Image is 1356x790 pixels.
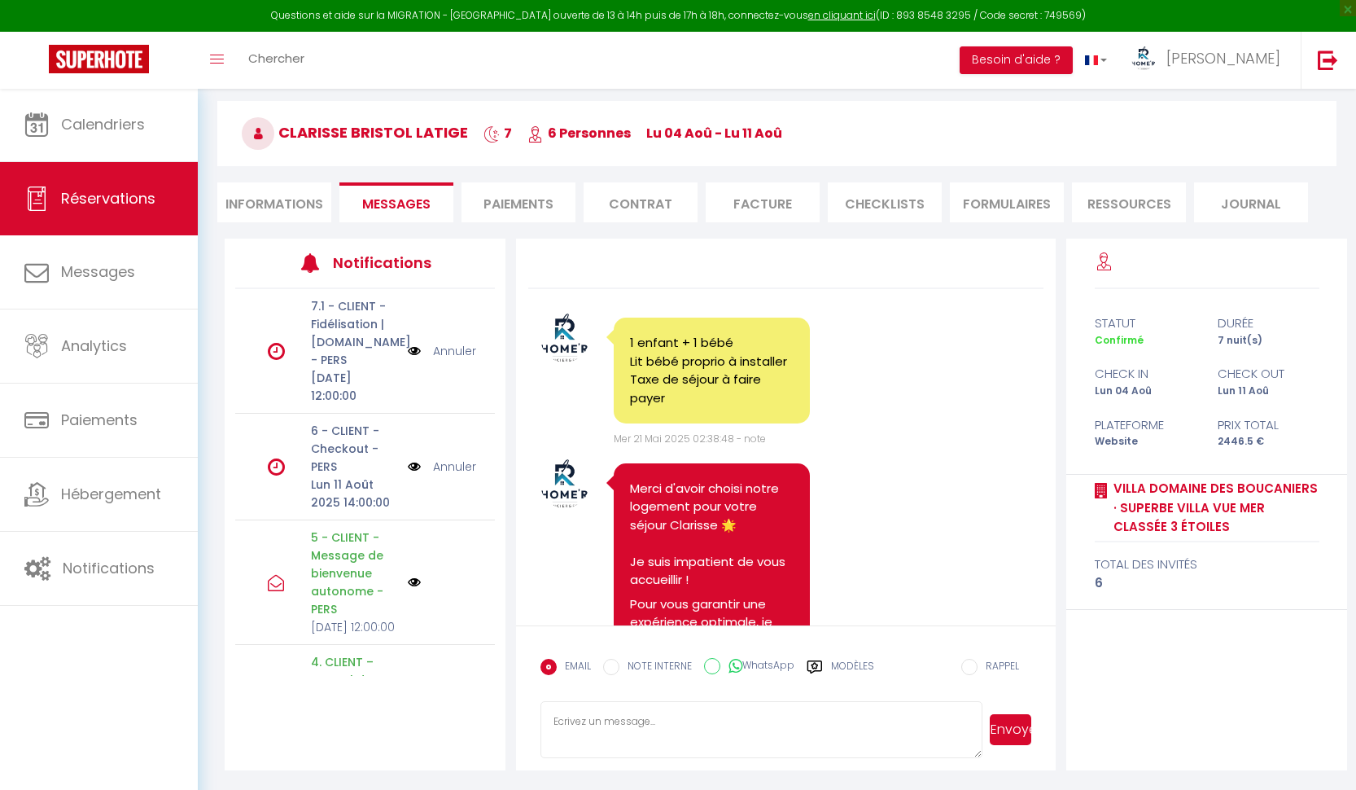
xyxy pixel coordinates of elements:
label: WhatsApp [720,658,794,676]
div: check in [1084,364,1207,384]
span: [PERSON_NAME] [1166,48,1280,68]
span: lu 04 Aoû - lu 11 Aoû [646,124,782,143]
a: Chercher [236,32,317,89]
div: Website [1084,434,1207,450]
li: Informations [217,182,331,222]
a: Villa Domaine des Boucaniers · Superbe villa vue mer classée 3 étoiles [1108,479,1319,537]
img: NO IMAGE [408,342,421,360]
img: logout [1318,50,1338,70]
span: Hébergement [61,484,161,504]
div: Prix total [1207,415,1330,435]
li: Contrat [584,182,698,222]
span: Analytics [61,336,127,356]
a: Annuler [433,458,476,476]
p: 4. CLIENT – Rappel du règlement - PERS [311,653,397,725]
img: NO IMAGE [408,458,421,476]
div: 6 [1095,573,1319,593]
h3: Notifications [333,244,441,281]
img: 17302477379522.jpg [540,314,589,362]
button: Besoin d'aide ? [960,46,1073,74]
div: statut [1084,314,1207,333]
a: en cliquant ici [808,8,876,22]
p: [DATE] 12:00:00 [311,618,397,636]
div: 2446.5 € [1207,434,1330,450]
li: Paiements [461,182,575,222]
label: EMAIL [557,659,591,677]
div: check out [1207,364,1330,384]
span: Calendriers [61,114,145,134]
span: Paiements [61,410,138,430]
span: Clarisse BRISTOL LATIGE [242,122,468,143]
li: Facture [706,182,820,222]
div: durée [1207,314,1330,333]
label: RAPPEL [978,659,1019,677]
img: NO IMAGE [408,576,421,589]
a: Annuler [433,342,476,360]
div: Lun 04 Aoû [1084,384,1207,399]
p: 5 - CLIENT - Message de bienvenue autonome - PERS [311,529,397,618]
p: Lun 11 Août 2025 14:00:00 [311,476,397,511]
li: CHECKLISTS [828,182,942,222]
li: FORMULAIRES [950,182,1064,222]
label: Modèles [831,659,874,687]
div: Lun 11 Aoû [1207,384,1330,399]
span: Chercher [248,50,304,67]
span: Confirmé [1095,333,1144,347]
div: total des invités [1095,555,1319,574]
span: Messages [61,261,135,282]
li: Ressources [1072,182,1186,222]
img: ... [1131,46,1156,71]
p: 6 - CLIENT - Checkout - PERS [311,422,397,476]
p: Merci d'avoir choisi notre logement pour votre séjour Clarisse 🌟 Je suis impatient de vous accuei... [630,480,794,590]
span: 7 [483,124,512,143]
p: Pour vous garantir une expérience optimale, je vous invite à remplir ce formulaire rapide avant v... [630,595,794,687]
a: ... [PERSON_NAME] [1119,32,1301,89]
img: 17302477379522.jpg [540,459,589,508]
span: Notifications [63,558,155,578]
div: 7 nuit(s) [1207,333,1330,349]
span: 6 Personnes [527,124,631,143]
span: Messages [362,195,431,213]
label: NOTE INTERNE [619,659,692,677]
img: Super Booking [49,45,149,73]
li: Journal [1194,182,1308,222]
span: Réservations [61,188,155,208]
p: [DATE] 12:00:00 [311,369,397,405]
div: Plateforme [1084,415,1207,435]
pre: 1 enfant + 1 bébé Lit bébé proprio à installer Taxe de séjour à faire payer [630,334,794,407]
button: Envoyer [990,714,1031,745]
span: Mer 21 Mai 2025 02:38:48 - note [614,432,766,445]
p: 7.1 - CLIENT - Fidélisation | [DOMAIN_NAME] - PERS [311,297,397,369]
button: Open LiveChat chat widget [13,7,62,55]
